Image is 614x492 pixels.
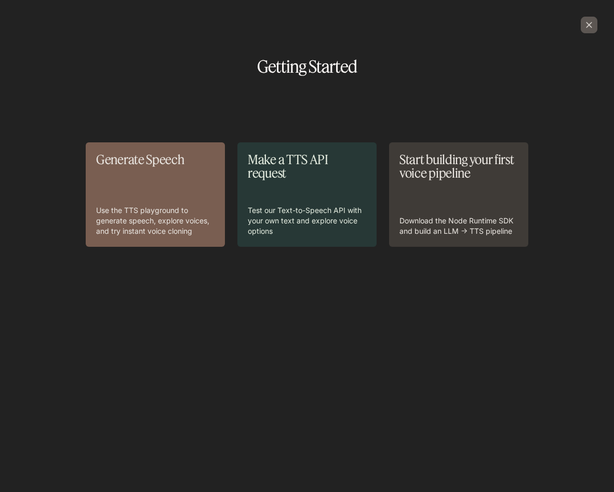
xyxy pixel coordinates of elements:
[237,142,377,247] a: Make a TTS API requestTest our Text-to-Speech API with your own text and explore voice options
[399,216,518,236] p: Download the Node Runtime SDK and build an LLM → TTS pipeline
[248,205,366,236] p: Test our Text-to-Speech API with your own text and explore voice options
[399,153,518,180] p: Start building your first voice pipeline
[96,153,215,166] p: Generate Speech
[96,205,215,236] p: Use the TTS playground to generate speech, explore voices, and try instant voice cloning
[248,153,366,180] p: Make a TTS API request
[389,142,528,247] a: Start building your first voice pipelineDownload the Node Runtime SDK and build an LLM → TTS pipe...
[86,142,225,247] a: Generate SpeechUse the TTS playground to generate speech, explore voices, and try instant voice c...
[17,58,597,75] h1: Getting Started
